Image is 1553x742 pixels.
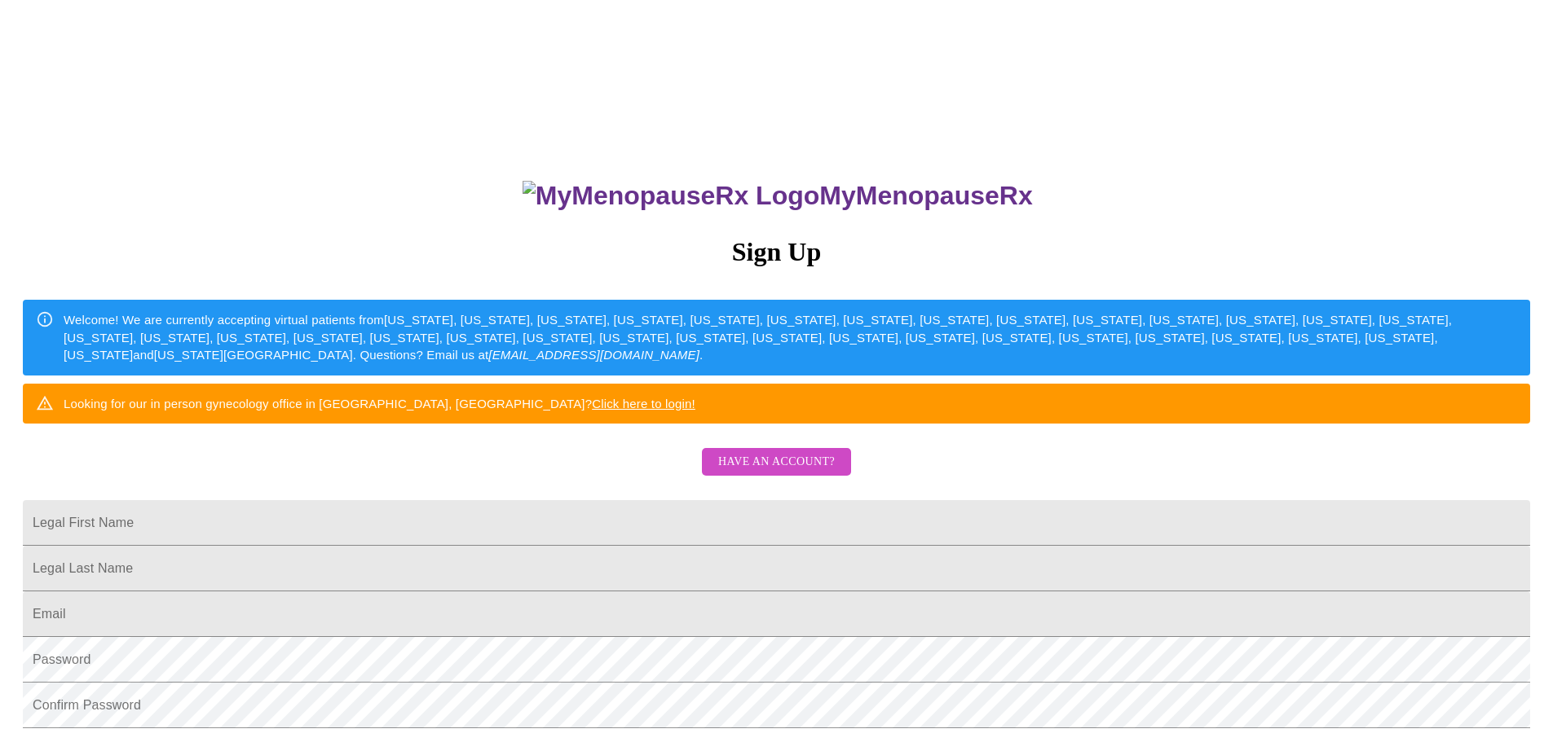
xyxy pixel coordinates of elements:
[64,389,695,419] div: Looking for our in person gynecology office in [GEOGRAPHIC_DATA], [GEOGRAPHIC_DATA]?
[702,448,851,476] button: Have an account?
[488,348,699,362] em: [EMAIL_ADDRESS][DOMAIN_NAME]
[23,237,1530,267] h3: Sign Up
[64,305,1517,370] div: Welcome! We are currently accepting virtual patients from [US_STATE], [US_STATE], [US_STATE], [US...
[523,181,819,211] img: MyMenopauseRx Logo
[592,397,695,411] a: Click here to login!
[718,452,835,472] span: Have an account?
[25,181,1531,211] h3: MyMenopauseRx
[698,466,855,480] a: Have an account?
